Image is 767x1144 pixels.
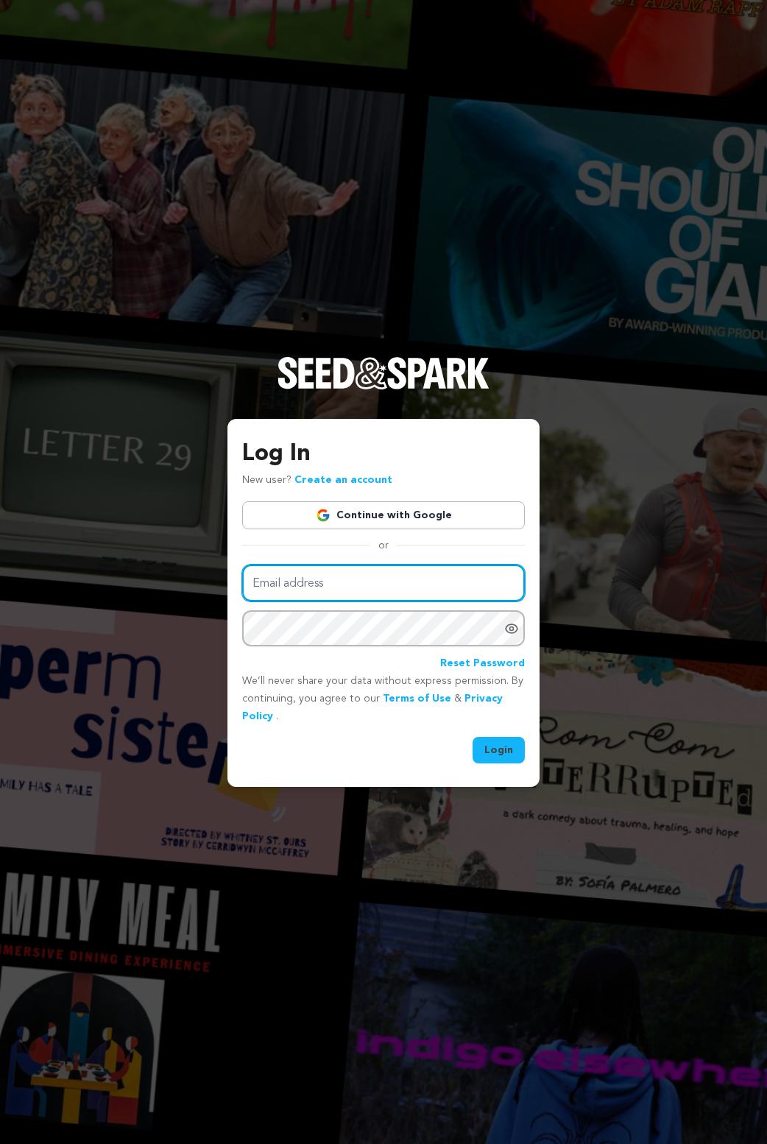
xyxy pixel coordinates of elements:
a: Reset Password [440,655,525,673]
input: Email address [242,565,525,602]
a: Terms of Use [383,693,451,704]
span: or [370,538,397,553]
img: Seed&Spark Logo [278,357,489,389]
a: Privacy Policy [242,693,503,721]
h3: Log In [242,437,525,472]
img: Google logo [316,508,331,523]
p: We’ll never share your data without express permission. By continuing, you agree to our & . [242,673,525,725]
a: Seed&Spark Homepage [278,357,489,419]
a: Create an account [294,475,392,485]
a: Continue with Google [242,501,525,529]
a: Show password as plain text. Warning: this will display your password on the screen. [504,621,519,636]
button: Login [473,737,525,763]
p: New user? [242,472,392,490]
